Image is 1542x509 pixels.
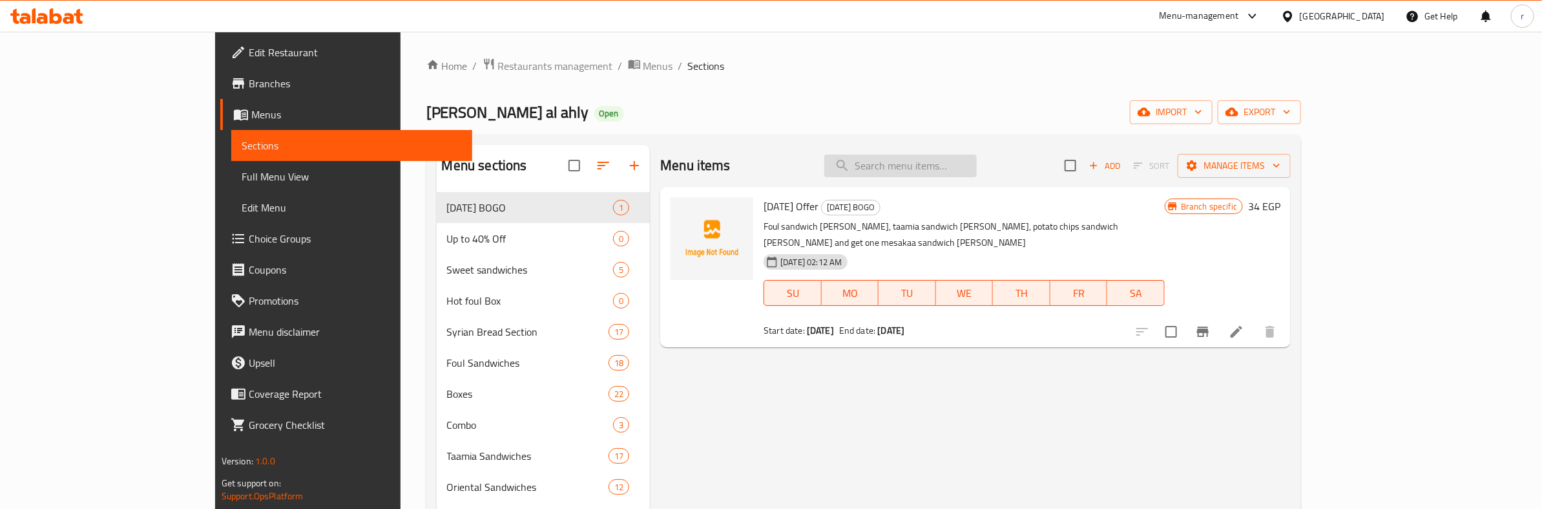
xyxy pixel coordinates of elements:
[619,150,650,181] button: Add section
[1188,158,1280,174] span: Manage items
[1178,154,1291,178] button: Manage items
[498,58,613,74] span: Restaurants management
[643,58,673,74] span: Menus
[614,233,629,245] span: 0
[775,256,847,268] span: [DATE] 02:12 AM
[609,388,629,400] span: 22
[839,322,875,339] span: End date:
[251,107,463,122] span: Menus
[220,254,473,285] a: Coupons
[878,322,905,339] b: [DATE]
[588,150,619,181] span: Sort sections
[231,130,473,161] a: Sections
[660,156,731,175] h2: Menu items
[447,386,609,402] span: Boxes
[220,99,473,130] a: Menus
[1050,280,1108,306] button: FR
[613,293,629,309] div: items
[231,192,473,223] a: Edit Menu
[822,280,879,306] button: MO
[249,417,463,433] span: Grocery Checklist
[678,58,683,74] li: /
[426,58,1302,74] nav: breadcrumb
[614,419,629,431] span: 3
[1176,200,1242,213] span: Branch specific
[1228,104,1291,120] span: export
[437,285,651,316] div: Hot foul Box0
[447,231,614,246] span: Up to 40% Off
[1112,284,1160,303] span: SA
[609,481,629,493] span: 12
[249,45,463,60] span: Edit Restaurant
[437,192,651,223] div: [DATE] BOGO1
[220,347,473,378] a: Upsell
[437,347,651,378] div: Foul Sandwiches18
[242,169,463,184] span: Full Menu View
[447,479,609,495] span: Oriental Sandwiches
[437,471,651,503] div: Oriental Sandwiches12
[1087,158,1122,173] span: Add
[1084,156,1125,176] span: Add item
[993,280,1050,306] button: TH
[879,280,936,306] button: TU
[1300,9,1385,23] div: [GEOGRAPHIC_DATA]
[764,219,1165,251] p: Foul sandwich [PERSON_NAME], taamia sandwich [PERSON_NAME], potato chips sandwich [PERSON_NAME] a...
[609,479,629,495] div: items
[220,409,473,440] a: Grocery Checklist
[769,284,816,303] span: SU
[807,322,834,339] b: [DATE]
[437,254,651,285] div: Sweet sandwiches5
[609,450,629,462] span: 17
[222,488,304,504] a: Support.OpsPlatform
[936,280,994,306] button: WE
[941,284,988,303] span: WE
[609,355,629,371] div: items
[447,293,614,309] div: Hot foul Box
[447,262,614,277] span: Sweet sandwiches
[242,138,463,153] span: Sections
[688,58,725,74] span: Sections
[483,58,613,74] a: Restaurants management
[249,386,463,402] span: Coverage Report
[220,223,473,254] a: Choice Groups
[1521,9,1524,23] span: r
[824,155,977,177] input: search
[249,231,463,246] span: Choice Groups
[594,106,624,122] div: Open
[437,409,651,440] div: Combo3
[609,357,629,369] span: 18
[255,453,275,470] span: 1.0.0
[1084,156,1125,176] button: Add
[220,285,473,316] a: Promotions
[618,58,623,74] li: /
[447,324,609,340] span: Syrian Bread Section
[764,280,821,306] button: SU
[437,440,651,471] div: Taamia Sandwiches17
[1229,324,1244,340] a: Edit menu item
[447,200,614,215] span: [DATE] BOGO
[613,200,629,215] div: items
[249,324,463,340] span: Menu disclaimer
[614,264,629,276] span: 5
[1255,316,1286,347] button: delete
[447,448,609,464] span: Taamia Sandwiches
[447,355,609,371] span: Foul Sandwiches
[1158,318,1185,345] span: Select to update
[249,262,463,277] span: Coupons
[1218,100,1301,124] button: export
[222,453,253,470] span: Version:
[437,223,651,254] div: Up to 40% Off0
[249,293,463,309] span: Promotions
[609,448,629,464] div: items
[998,284,1045,303] span: TH
[1056,284,1103,303] span: FR
[1107,280,1165,306] button: SA
[447,417,614,433] span: Combo
[614,202,629,214] span: 1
